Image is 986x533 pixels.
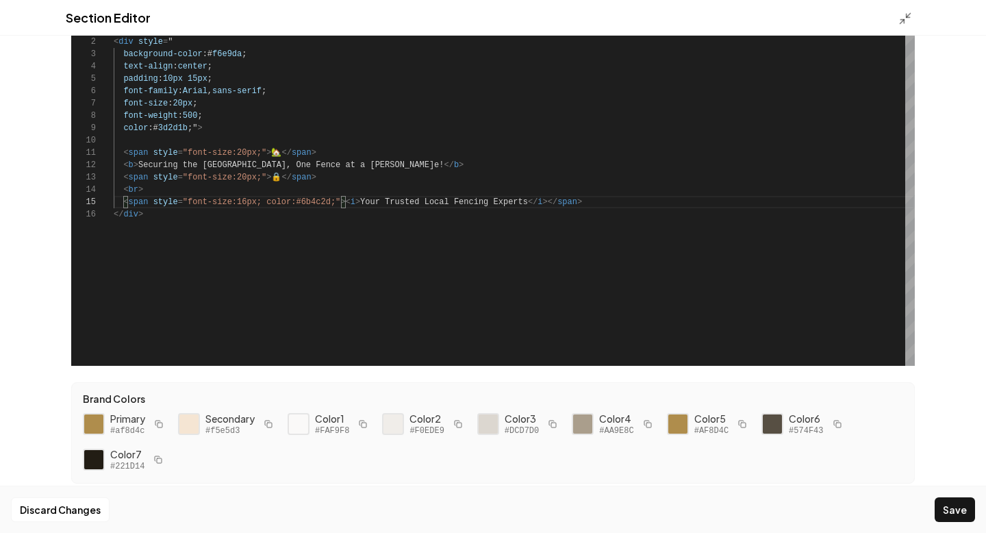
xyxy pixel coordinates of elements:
[694,412,729,425] span: Color 5
[789,412,823,425] span: Color 6
[761,413,783,435] div: Click to copy #574F43
[694,425,729,436] span: #AF8D4C
[83,394,903,404] label: Brand Colors
[789,425,823,436] span: #574F43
